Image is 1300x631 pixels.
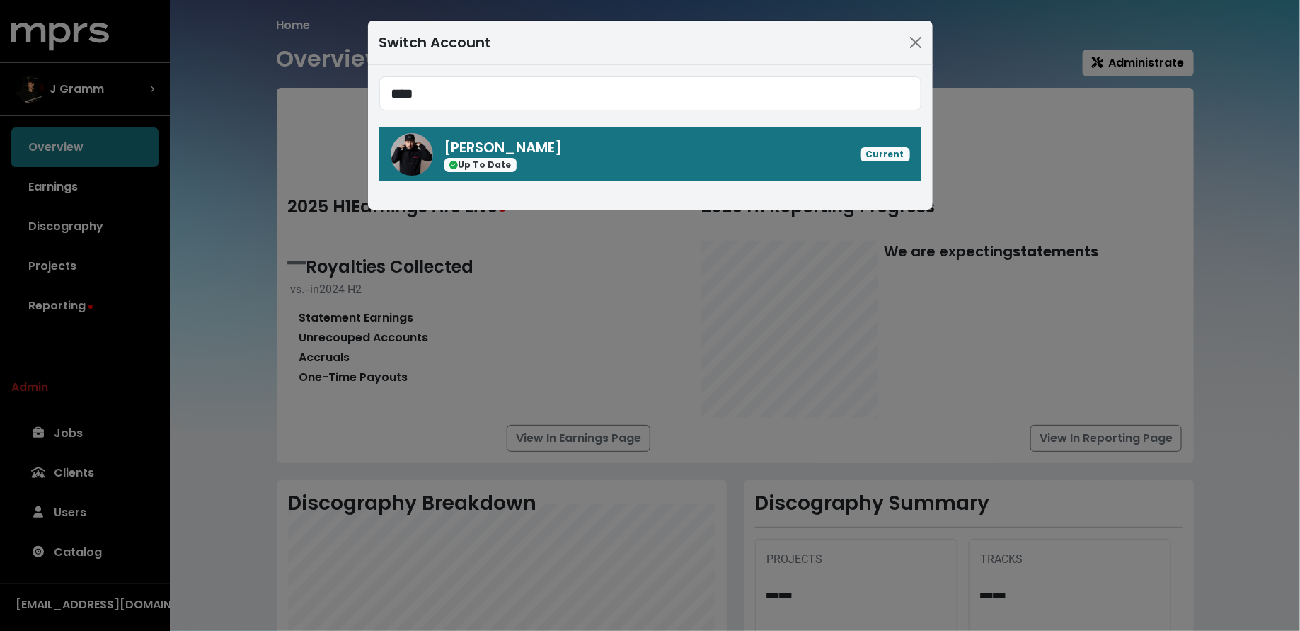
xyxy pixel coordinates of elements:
[861,147,910,161] span: Current
[379,32,492,53] div: Switch Account
[379,76,921,110] input: Search accounts
[379,127,921,181] a: Neil Ormandy[PERSON_NAME]Up To DateCurrent
[904,31,927,54] button: Close
[444,158,517,173] span: Up To Date
[391,133,433,176] img: Neil Ormandy
[444,137,563,157] span: [PERSON_NAME]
